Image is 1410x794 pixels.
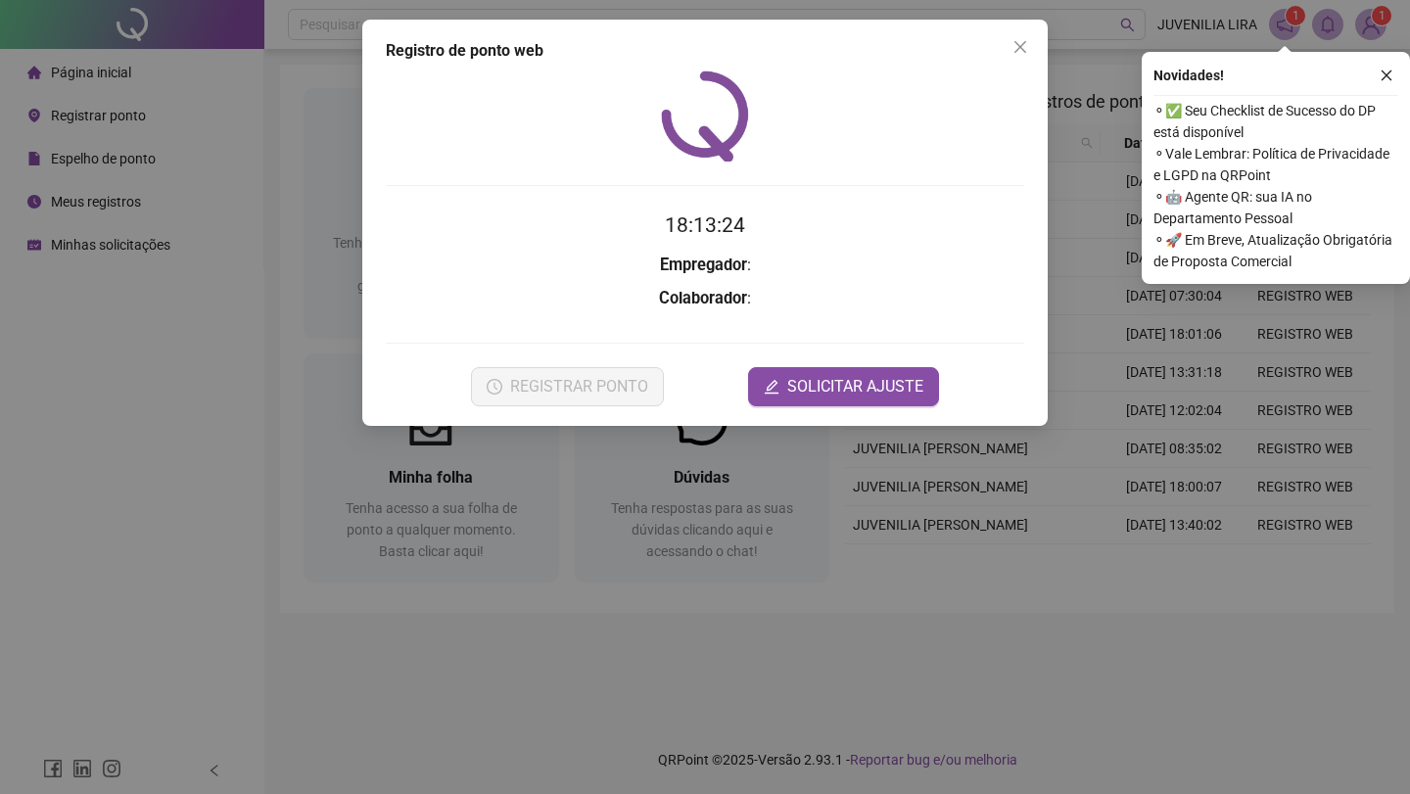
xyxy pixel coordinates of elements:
[661,70,749,162] img: QRPoint
[386,286,1024,311] h3: :
[660,256,747,274] strong: Empregador
[1012,39,1028,55] span: close
[471,367,664,406] button: REGISTRAR PONTO
[1380,69,1393,82] span: close
[764,379,779,395] span: edit
[1153,186,1398,229] span: ⚬ 🤖 Agente QR: sua IA no Departamento Pessoal
[1153,65,1224,86] span: Novidades !
[665,213,745,237] time: 18:13:24
[1153,100,1398,143] span: ⚬ ✅ Seu Checklist de Sucesso do DP está disponível
[386,253,1024,278] h3: :
[1153,143,1398,186] span: ⚬ Vale Lembrar: Política de Privacidade e LGPD na QRPoint
[1153,229,1398,272] span: ⚬ 🚀 Em Breve, Atualização Obrigatória de Proposta Comercial
[748,367,939,406] button: editSOLICITAR AJUSTE
[1005,31,1036,63] button: Close
[787,375,923,398] span: SOLICITAR AJUSTE
[659,289,747,307] strong: Colaborador
[386,39,1024,63] div: Registro de ponto web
